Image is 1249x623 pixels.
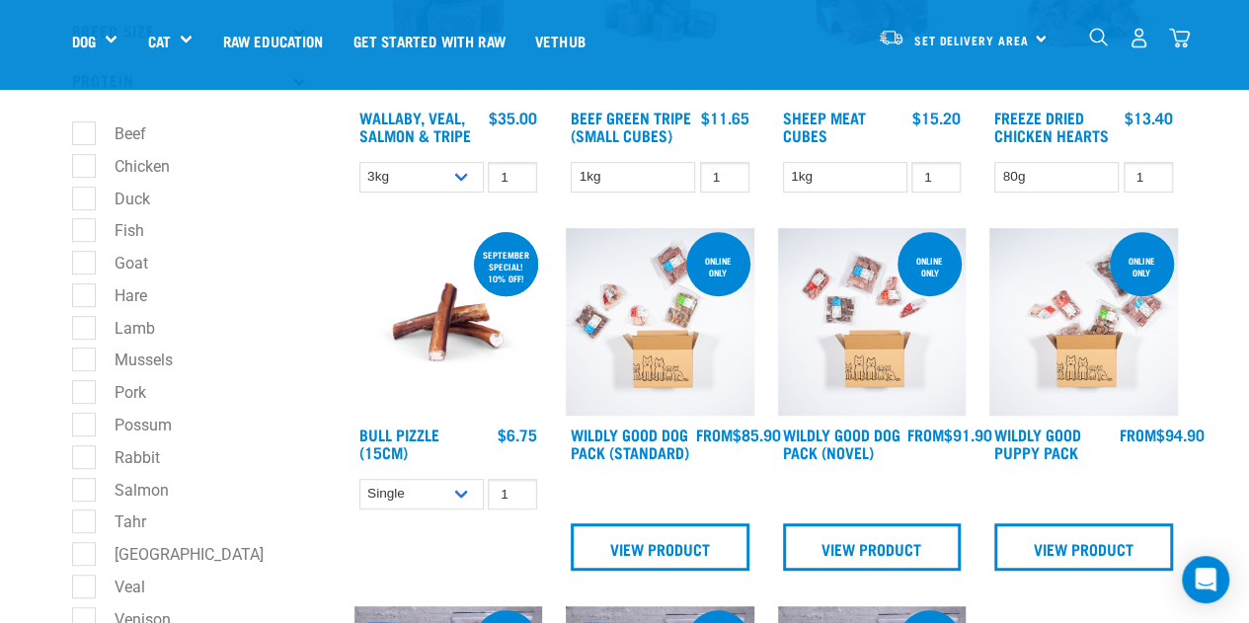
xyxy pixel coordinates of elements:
[994,113,1109,139] a: Freeze Dried Chicken Hearts
[1169,28,1190,48] img: home-icon@2x.png
[783,523,962,571] a: View Product
[488,162,537,193] input: 1
[912,109,961,126] div: $15.20
[83,542,272,567] label: [GEOGRAPHIC_DATA]
[700,162,749,193] input: 1
[83,218,152,243] label: Fish
[83,380,154,405] label: Pork
[474,240,538,293] div: September special! 10% off!
[147,30,170,52] a: Cat
[207,1,338,80] a: Raw Education
[83,251,156,275] label: Goat
[359,429,439,456] a: Bull Pizzle (15cm)
[489,109,537,126] div: $35.00
[571,523,749,571] a: View Product
[898,246,962,287] div: Online Only
[1110,246,1174,287] div: Online Only
[83,316,163,341] label: Lamb
[83,154,178,179] label: Chicken
[994,429,1081,456] a: Wildly Good Puppy Pack
[571,429,689,456] a: Wildly Good Dog Pack (Standard)
[911,162,961,193] input: 1
[989,228,1178,417] img: Puppy 0 2sec
[695,429,732,438] span: FROM
[498,426,537,443] div: $6.75
[83,121,154,146] label: Beef
[1089,28,1108,46] img: home-icon-1@2x.png
[571,113,691,139] a: Beef Green Tripe (Small Cubes)
[1119,429,1155,438] span: FROM
[1182,556,1229,603] div: Open Intercom Messenger
[783,113,866,139] a: Sheep Meat Cubes
[695,426,780,443] div: $85.90
[72,30,96,52] a: Dog
[1119,426,1204,443] div: $94.90
[359,113,471,139] a: Wallaby, Veal, Salmon & Tripe
[83,575,153,599] label: Veal
[778,228,967,417] img: Dog Novel 0 2sec
[701,109,749,126] div: $11.65
[783,429,900,456] a: Wildly Good Dog Pack (Novel)
[994,523,1173,571] a: View Product
[566,228,754,417] img: Dog 0 2sec
[83,187,158,211] label: Duck
[339,1,520,80] a: Get started with Raw
[83,348,181,372] label: Mussels
[907,426,992,443] div: $91.90
[1125,109,1173,126] div: $13.40
[83,413,180,437] label: Possum
[914,37,1029,43] span: Set Delivery Area
[878,29,904,46] img: van-moving.png
[354,228,543,417] img: Bull Pizzle
[83,445,168,470] label: Rabbit
[488,479,537,509] input: 1
[520,1,600,80] a: Vethub
[907,429,944,438] span: FROM
[83,478,177,503] label: Salmon
[83,509,154,534] label: Tahr
[1124,162,1173,193] input: 1
[1129,28,1149,48] img: user.png
[83,283,155,308] label: Hare
[686,246,750,287] div: Online Only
